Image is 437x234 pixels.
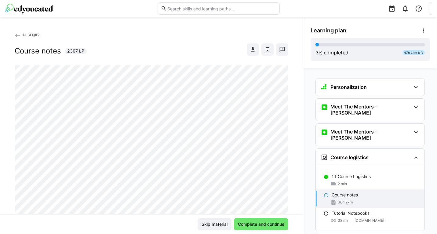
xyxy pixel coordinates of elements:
[167,6,276,11] input: Search skills and learning paths…
[311,27,346,34] span: Learning plan
[198,218,231,230] button: Skip material
[338,218,349,223] span: 38 min
[330,154,369,160] h3: Course logistics
[67,48,84,54] span: 2307 LP
[402,50,425,55] div: 67h 34m left
[330,104,411,116] h3: Meet The Mentors - [PERSON_NAME]
[15,33,39,37] a: AI-SEQ#2
[355,218,384,223] span: [DOMAIN_NAME]
[201,221,228,227] span: Skip material
[234,218,288,230] button: Complete and continue
[338,200,353,205] span: 38h 27m
[22,33,39,37] span: AI-SEQ#2
[332,192,358,198] p: Course notes
[330,84,367,90] h3: Personalization
[330,129,411,141] h3: Meet The Mentors - [PERSON_NAME]
[332,174,371,180] p: 1.1 Course Logistics
[315,49,348,56] div: % completed
[315,49,319,56] span: 3
[15,46,61,56] h2: Course notes
[237,221,285,227] span: Complete and continue
[338,181,347,186] span: 2 min
[332,210,370,216] p: Tutorial Notebooks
